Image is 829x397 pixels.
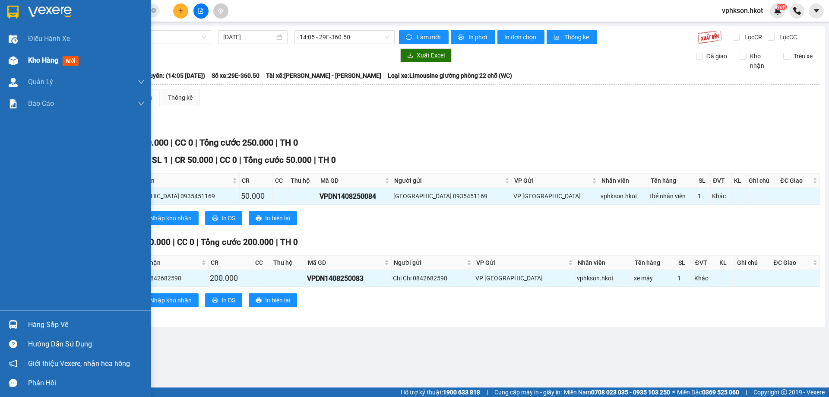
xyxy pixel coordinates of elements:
span: Giới thiệu Vexere, nhận hoa hồng [28,358,130,369]
span: Làm mới [417,32,442,42]
span: sync [406,34,413,41]
th: Ghi chú [735,256,772,270]
div: VPDN1408250083 [307,273,390,284]
span: Mã GD [308,258,383,267]
span: printer [212,215,218,222]
span: Miền Bắc [677,387,739,397]
div: Thống kê [168,93,193,102]
button: downloadNhập kho nhận [133,211,199,225]
th: KL [732,174,747,188]
span: ĐC Giao [773,258,810,267]
div: vphkson.hkot [601,191,647,201]
span: In biên lai [265,213,290,223]
span: copyright [781,389,787,395]
th: Nhân viên [576,256,633,270]
span: down [138,79,145,86]
span: CC 0 [175,137,193,148]
span: Lọc CC [776,32,798,42]
span: bar-chart [554,34,561,41]
span: vphkson.hkot [715,5,770,16]
th: ĐVT [711,174,731,188]
th: CR [209,256,253,270]
div: Hướng dẫn sử dụng [28,338,145,351]
div: 1 [677,273,691,283]
span: Chuyến: (14:05 [DATE]) [142,71,205,80]
span: ĐC Giao [780,176,811,185]
button: caret-down [809,3,824,19]
span: Người gửi [394,258,465,267]
span: Điều hành xe [28,33,70,44]
img: warehouse-icon [9,78,18,87]
span: aim [218,8,224,14]
span: | [215,155,218,165]
th: Tên hàng [633,256,676,270]
div: thẻ nhân viên [650,191,695,201]
div: [GEOGRAPHIC_DATA] 0935451169 [393,191,510,201]
span: Quản Lý [28,76,53,87]
div: VPDN1408250084 [320,191,390,202]
sup: NaN [776,4,787,10]
th: Tên hàng [649,174,696,188]
img: logo-vxr [7,6,19,19]
span: In DS [221,213,235,223]
img: warehouse-icon [9,35,18,44]
button: aim [213,3,228,19]
div: 1 [698,191,709,201]
img: phone-icon [793,7,801,15]
span: notification [9,359,17,368]
span: TH 0 [280,137,298,148]
span: In đơn chọn [504,32,538,42]
div: Khác [712,191,730,201]
th: Thu hộ [288,174,318,188]
span: Thống kê [564,32,590,42]
div: vphkson.hkot [577,273,631,283]
th: Thu hộ [271,256,306,270]
span: CC 0 [220,155,237,165]
span: printer [256,215,262,222]
span: | [171,137,173,148]
img: solution-icon [9,99,18,108]
span: 14:05 - 29E-360.50 [300,31,389,44]
span: close-circle [151,7,156,15]
span: Tổng cước 50.000 [244,155,312,165]
button: printerIn phơi [451,30,495,44]
span: Cung cấp máy in - giấy in: [494,387,562,397]
td: VPDN1408250084 [318,188,392,205]
span: Loại xe: Limousine giường phòng 22 chỗ (WC) [388,71,512,80]
span: | [196,237,199,247]
span: CR 200.000 [127,237,171,247]
span: SL 1 [152,155,168,165]
span: Tài xế: [PERSON_NAME] - [PERSON_NAME] [266,71,381,80]
span: | [746,387,747,397]
span: down [138,100,145,107]
span: Đã giao [703,51,731,61]
span: ⚪️ [672,391,675,394]
div: Chị Chi 0842682598 [127,273,206,283]
button: printerIn DS [205,293,242,307]
span: CR 50.000 [175,155,213,165]
strong: 0708 023 035 - 0935 103 250 [591,389,670,396]
div: Chị Chi 0842682598 [393,273,472,283]
span: Người nhận [122,176,231,185]
span: Kho hàng [28,56,58,64]
span: CC 0 [177,237,194,247]
img: 9k= [697,30,722,44]
span: | [314,155,316,165]
span: download [407,52,413,59]
button: syncLàm mới [399,30,449,44]
span: In phơi [468,32,488,42]
th: Ghi chú [747,174,778,188]
span: VP Gửi [476,258,566,267]
button: In đơn chọn [497,30,544,44]
strong: 1900 633 818 [443,389,480,396]
span: Mã GD [320,176,383,185]
span: Tổng cước 250.000 [199,137,273,148]
th: CC [253,256,271,270]
span: Kho nhận [747,51,777,70]
span: Nhập kho nhận [150,295,192,305]
button: file-add [193,3,209,19]
span: In DS [221,295,235,305]
span: | [195,137,197,148]
th: CC [273,174,288,188]
span: | [173,237,175,247]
